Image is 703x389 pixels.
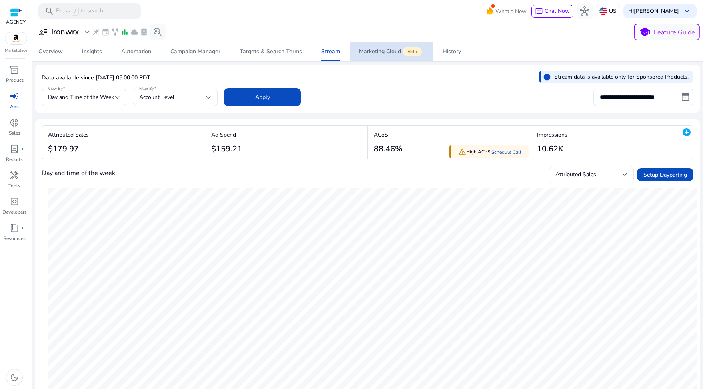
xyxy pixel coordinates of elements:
span: search [45,6,54,16]
b: [PERSON_NAME] [634,7,679,15]
span: code_blocks [10,197,19,206]
p: Stream data is available only for Sponsored Products. [554,73,689,81]
div: High ACoS. [449,145,529,159]
span: campaign [10,91,19,101]
div: History [443,49,461,54]
button: schoolFeature Guide [634,24,700,40]
span: inventory_2 [10,65,19,75]
p: Developers [2,208,27,216]
div: Overview [38,49,63,54]
span: fiber_manual_record [21,226,24,230]
div: Stream [321,49,340,54]
span: Attributed Sales [555,171,596,178]
span: Apply [255,93,270,101]
p: Feature Guide [654,28,695,37]
span: book_4 [10,223,19,233]
p: ACoS [374,131,403,139]
span: bar_chart [121,28,129,36]
span: What's New [495,4,527,18]
span: warning [458,148,466,156]
p: Hi [628,8,679,14]
p: Product [6,77,23,84]
span: Setup Dayparting [643,171,687,179]
span: family_history [111,28,119,36]
p: AGENCY [6,18,26,26]
mat-icon: add_circle [682,127,691,137]
p: Sales [9,129,20,137]
p: Ad Spend [211,131,242,139]
p: Attributed Sales [48,131,89,139]
button: hub [577,3,593,19]
div: Marketing Cloud [359,48,423,55]
span: event [102,28,110,36]
h3: $159.21 [211,144,242,154]
div: Insights [82,49,102,54]
span: wand_stars [92,28,100,36]
span: Chat Now [545,7,570,15]
h4: Day and time of the week [42,169,115,177]
span: hub [580,6,589,16]
button: chatChat Now [531,5,573,18]
mat-label: View By [48,86,63,91]
span: search_insights [153,27,162,37]
p: Data available since [DATE] 05:00:00 PDT [42,74,150,82]
h3: Ironwrx [51,27,79,37]
h3: 10.62K [537,144,567,154]
span: keyboard_arrow_down [682,6,692,16]
p: Tools [8,182,20,189]
span: chat [535,8,543,16]
button: Apply [224,88,301,106]
span: / [72,7,79,16]
p: Marketplace [5,48,27,54]
p: Press to search [56,7,103,16]
span: info [543,73,551,81]
img: amazon.svg [5,32,27,44]
button: Setup Dayparting [637,168,693,181]
div: Targets & Search Terms [240,49,302,54]
span: expand_more [82,27,92,37]
div: Automation [121,49,151,54]
span: lab_profile [10,144,19,154]
span: user_attributes [38,27,48,37]
h3: $179.97 [48,144,89,154]
img: us.svg [599,7,607,15]
p: Resources [3,235,26,242]
mat-label: Filter By [139,86,154,91]
span: Account Level [139,93,174,101]
span: dark_mode [10,373,19,382]
span: school [639,26,651,38]
span: handyman [10,171,19,180]
p: Ads [10,103,19,110]
span: Beta [403,47,422,56]
button: search_insights [150,24,166,40]
p: Reports [6,156,23,163]
div: Campaign Manager [170,49,220,54]
span: cloud [130,28,138,36]
a: Schedule Call [491,149,521,155]
span: Day and Time of the Week [48,93,114,101]
p: US [609,4,617,18]
span: donut_small [10,118,19,127]
span: lab_profile [140,28,148,36]
span: fiber_manual_record [21,147,24,151]
p: Impressions [537,131,567,139]
h3: 88.46% [374,144,403,154]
